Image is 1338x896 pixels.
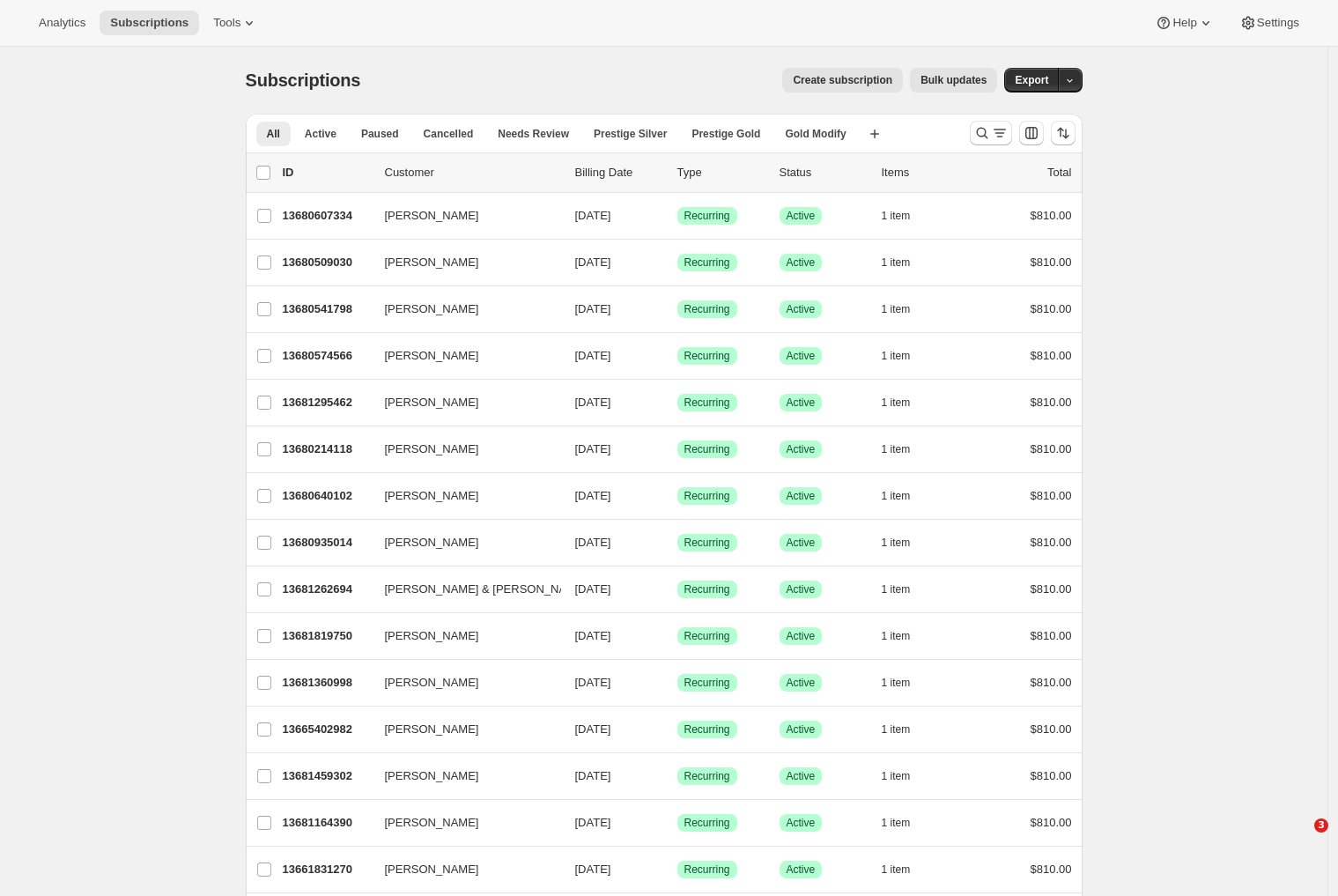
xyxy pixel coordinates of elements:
[1031,255,1072,269] span: $810.00
[374,435,551,463] button: [PERSON_NAME]
[385,721,479,738] span: [PERSON_NAME]
[283,534,371,552] p: 13680935014
[575,489,611,502] span: [DATE]
[1314,818,1328,833] span: 3
[246,70,361,90] span: Subscriptions
[213,16,240,30] span: Tools
[385,347,479,365] span: [PERSON_NAME]
[684,582,730,596] span: Recurring
[385,207,479,225] span: [PERSON_NAME]
[684,722,730,737] span: Recurring
[385,581,588,598] span: [PERSON_NAME] & [PERSON_NAME]
[787,209,816,223] span: Active
[575,442,611,455] span: [DATE]
[1257,16,1299,30] span: Settings
[882,489,911,503] span: 1 item
[882,209,911,223] span: 1 item
[1051,121,1076,145] button: Sort the results
[882,764,930,789] button: 1 item
[1031,769,1072,782] span: $810.00
[575,396,611,409] span: [DATE]
[970,121,1012,145] button: Search and filter results
[882,297,930,322] button: 1 item
[374,809,551,837] button: [PERSON_NAME]
[882,717,930,742] button: 1 item
[374,669,551,697] button: [PERSON_NAME]
[1004,68,1059,93] button: Export
[882,390,930,415] button: 1 item
[283,577,1072,602] div: 13681262694[PERSON_NAME] & [PERSON_NAME][DATE]SuccessRecurringSuccessActive1 item$810.00
[374,482,551,510] button: [PERSON_NAME]
[787,582,816,596] span: Active
[385,861,479,878] span: [PERSON_NAME]
[1031,676,1072,689] span: $810.00
[684,676,730,690] span: Recurring
[283,164,1072,181] div: IDCustomerBilling DateTypeStatusItemsTotal
[882,442,911,456] span: 1 item
[385,674,479,692] span: [PERSON_NAME]
[684,396,730,410] span: Recurring
[575,769,611,782] span: [DATE]
[882,769,911,783] span: 1 item
[910,68,997,93] button: Bulk updates
[283,857,1072,882] div: 13661831270[PERSON_NAME][DATE]SuccessRecurringSuccessActive1 item$810.00
[882,302,911,316] span: 1 item
[283,204,1072,228] div: 13680607334[PERSON_NAME][DATE]SuccessRecurringSuccessActive1 item$810.00
[920,73,987,87] span: Bulk updates
[374,389,551,417] button: [PERSON_NAME]
[1229,11,1310,35] button: Settings
[787,863,816,877] span: Active
[684,863,730,877] span: Recurring
[385,394,479,411] span: [PERSON_NAME]
[787,629,816,643] span: Active
[882,670,930,695] button: 1 item
[110,16,189,30] span: Subscriptions
[684,442,730,456] span: Recurring
[283,717,1072,742] div: 13665402982[PERSON_NAME][DATE]SuccessRecurringSuccessActive1 item$810.00
[684,769,730,783] span: Recurring
[782,68,903,93] button: Create subscription
[283,254,371,271] p: 13680509030
[1031,582,1072,596] span: $810.00
[385,814,479,832] span: [PERSON_NAME]
[283,767,371,785] p: 13681459302
[283,300,371,318] p: 13680541798
[787,396,816,410] span: Active
[882,204,930,228] button: 1 item
[787,349,816,363] span: Active
[882,857,930,882] button: 1 item
[575,582,611,596] span: [DATE]
[882,629,911,643] span: 1 item
[283,670,1072,695] div: 13681360998[PERSON_NAME][DATE]SuccessRecurringSuccessActive1 item$810.00
[283,674,371,692] p: 13681360998
[283,624,1072,648] div: 13681819750[PERSON_NAME][DATE]SuccessRecurringSuccessActive1 item$810.00
[882,250,930,275] button: 1 item
[1015,73,1048,87] span: Export
[1031,536,1072,549] span: $810.00
[374,762,551,790] button: [PERSON_NAME]
[575,722,611,736] span: [DATE]
[882,863,911,877] span: 1 item
[283,164,371,181] p: ID
[283,814,371,832] p: 13681164390
[374,529,551,557] button: [PERSON_NAME]
[283,390,1072,415] div: 13681295462[PERSON_NAME][DATE]SuccessRecurringSuccessActive1 item$810.00
[787,489,816,503] span: Active
[283,484,1072,508] div: 13680640102[PERSON_NAME][DATE]SuccessRecurringSuccessActive1 item$810.00
[787,442,816,456] span: Active
[283,347,371,365] p: 13680574566
[305,127,336,141] span: Active
[283,861,371,878] p: 13661831270
[1031,629,1072,642] span: $810.00
[684,255,730,270] span: Recurring
[1031,442,1072,455] span: $810.00
[203,11,269,35] button: Tools
[385,767,479,785] span: [PERSON_NAME]
[787,769,816,783] span: Active
[684,816,730,830] span: Recurring
[575,536,611,549] span: [DATE]
[385,627,479,645] span: [PERSON_NAME]
[684,302,730,316] span: Recurring
[594,127,667,141] span: Prestige Silver
[882,255,911,270] span: 1 item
